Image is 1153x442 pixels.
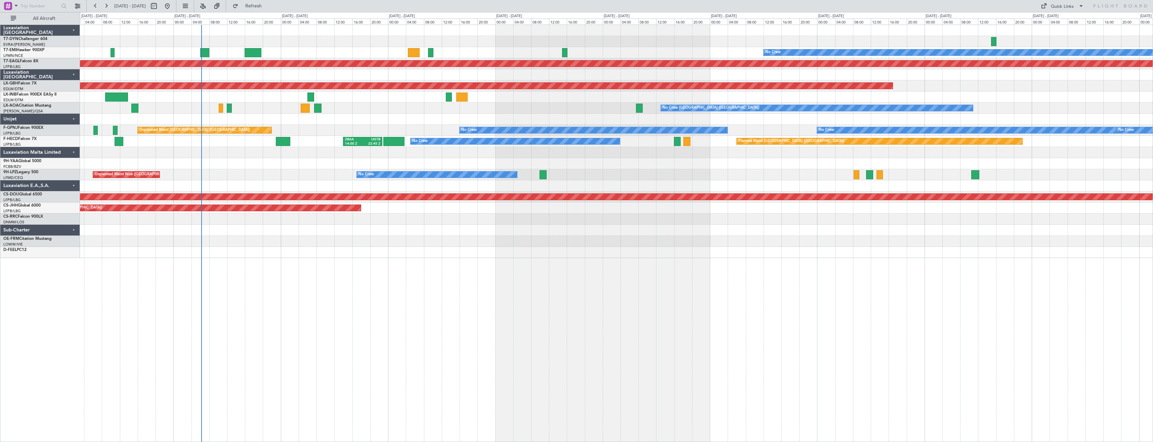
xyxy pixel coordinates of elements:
[389,13,415,19] div: [DATE] - [DATE]
[3,104,19,108] span: LX-AOA
[3,64,21,69] a: LFPB/LBG
[114,3,146,9] span: [DATE] - [DATE]
[781,19,799,25] div: 16:00
[229,1,270,11] button: Refresh
[871,19,889,25] div: 12:00
[3,59,20,63] span: T7-EAGL
[362,142,380,146] div: 22:45 Z
[3,98,23,103] a: EDLW/DTM
[889,19,906,25] div: 16:00
[3,209,21,214] a: LFPB/LBG
[1085,19,1103,25] div: 12:00
[139,125,250,135] div: Unplanned Maint [GEOGRAPHIC_DATA] ([GEOGRAPHIC_DATA])
[3,86,23,91] a: EDLW/DTM
[412,136,428,146] div: No Crew
[3,93,56,97] a: LX-INBFalcon 900EX EASy II
[461,125,477,135] div: No Crew
[245,19,263,25] div: 16:00
[442,19,460,25] div: 12:00
[3,93,16,97] span: LX-INB
[3,170,38,174] a: 9H-LPZLegacy 500
[406,19,424,25] div: 04:00
[907,19,925,25] div: 20:00
[531,19,549,25] div: 08:00
[345,142,362,146] div: 14:00 Z
[1014,19,1032,25] div: 20:00
[460,19,477,25] div: 16:00
[7,13,73,24] button: All Aircraft
[3,248,17,252] span: D-FEEL
[3,192,19,196] span: CS-DOU
[3,37,18,41] span: T7-DYN
[263,19,281,25] div: 20:00
[604,13,630,19] div: [DATE] - [DATE]
[3,204,18,208] span: CS-JHH
[1032,19,1050,25] div: 00:00
[3,170,17,174] span: 9H-LPZ
[95,170,174,180] div: Unplanned Maint Nice ([GEOGRAPHIC_DATA])
[3,237,52,241] a: OE-FRMCitation Mustang
[3,137,37,141] a: F-HECDFalcon 7X
[710,19,728,25] div: 00:00
[978,19,996,25] div: 12:00
[477,19,495,25] div: 20:00
[3,220,24,225] a: DNMM/LOS
[209,19,227,25] div: 08:00
[3,197,21,202] a: LFPB/LBG
[120,19,138,25] div: 12:00
[345,137,362,142] div: ZBAA
[853,19,871,25] div: 08:00
[738,136,844,146] div: Planned Maint [GEOGRAPHIC_DATA] ([GEOGRAPHIC_DATA])
[1033,13,1059,19] div: [DATE] - [DATE]
[728,19,745,25] div: 04:00
[3,37,47,41] a: T7-DYNChallenger 604
[3,42,45,47] a: EVRA/[PERSON_NAME]
[925,19,942,25] div: 00:00
[424,19,442,25] div: 08:00
[3,109,43,114] a: [PERSON_NAME]/QSA
[3,215,43,219] a: CS-RRCFalcon 900LX
[3,48,16,52] span: T7-EMI
[3,137,18,141] span: F-HECD
[818,13,844,19] div: [DATE] - [DATE]
[1051,3,1074,10] div: Quick Links
[996,19,1014,25] div: 16:00
[388,19,406,25] div: 00:00
[603,19,621,25] div: 00:00
[3,81,37,85] a: LX-GBHFalcon 7X
[567,19,585,25] div: 16:00
[156,19,173,25] div: 20:00
[3,104,51,108] a: LX-AOACitation Mustang
[692,19,710,25] div: 20:00
[765,47,781,58] div: No Crew
[299,19,316,25] div: 04:00
[102,19,120,25] div: 08:00
[1068,19,1085,25] div: 08:00
[240,4,268,8] span: Refresh
[3,192,42,196] a: CS-DOUGlobal 6500
[84,19,102,25] div: 04:00
[656,19,674,25] div: 12:00
[638,19,656,25] div: 08:00
[3,126,43,130] a: F-GPNJFalcon 900EX
[799,19,817,25] div: 20:00
[3,126,18,130] span: F-GPNJ
[3,53,23,58] a: LFMN/NCE
[1050,19,1067,25] div: 04:00
[926,13,951,19] div: [DATE] - [DATE]
[370,19,388,25] div: 20:00
[711,13,737,19] div: [DATE] - [DATE]
[316,19,334,25] div: 08:00
[3,204,41,208] a: CS-JHHGlobal 6000
[227,19,245,25] div: 12:00
[3,237,19,241] span: OE-FRM
[585,19,603,25] div: 20:00
[817,19,835,25] div: 00:00
[20,1,59,11] input: Trip Number
[3,242,23,247] a: LOWW/VIE
[17,16,71,21] span: All Aircraft
[174,13,200,19] div: [DATE] - [DATE]
[496,13,522,19] div: [DATE] - [DATE]
[746,19,764,25] div: 08:00
[674,19,692,25] div: 16:00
